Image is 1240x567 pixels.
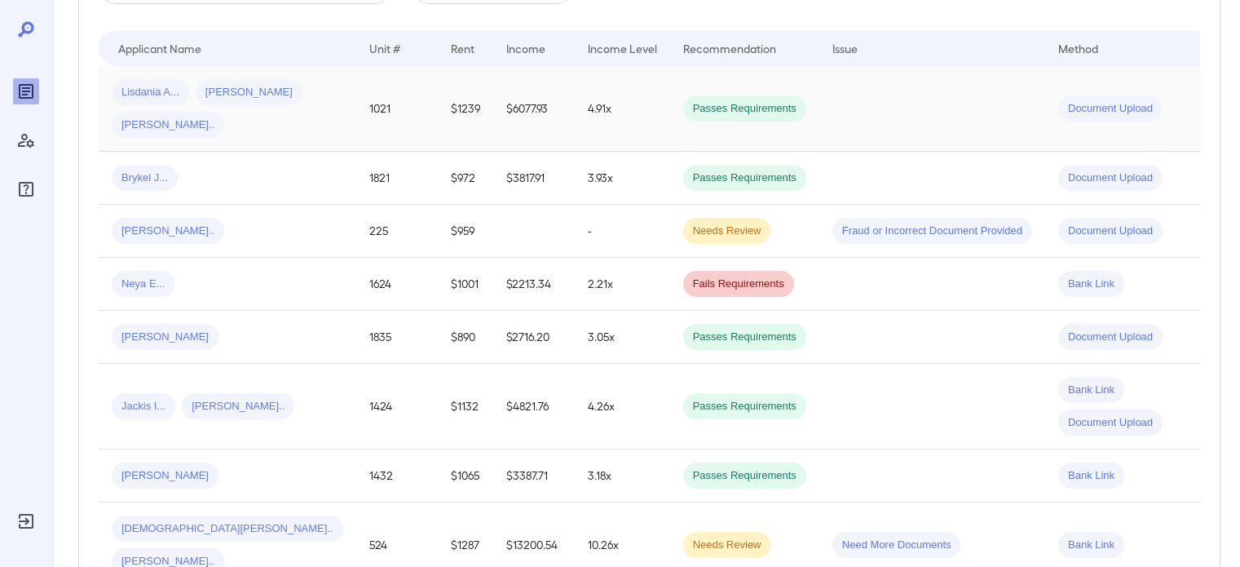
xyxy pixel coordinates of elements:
[1058,224,1163,239] span: Document Upload
[683,399,806,414] span: Passes Requirements
[575,152,670,205] td: 3.93x
[493,450,575,503] td: $3387.71
[493,258,575,311] td: $2213.34
[575,205,670,258] td: -
[832,538,961,553] span: Need More Documents
[832,38,858,58] div: Issue
[356,450,438,503] td: 1432
[683,101,806,117] span: Passes Requirements
[369,38,400,58] div: Unit #
[112,277,174,292] span: Neya E...
[1058,101,1163,117] span: Document Upload
[683,330,806,345] span: Passes Requirements
[1058,277,1124,292] span: Bank Link
[112,117,224,133] span: [PERSON_NAME]..
[13,508,39,534] div: Log Out
[575,258,670,311] td: 2.21x
[683,171,806,186] span: Passes Requirements
[196,85,302,100] span: [PERSON_NAME]
[588,38,657,58] div: Income Level
[438,258,493,311] td: $1001
[506,38,545,58] div: Income
[1058,330,1163,345] span: Document Upload
[112,330,218,345] span: [PERSON_NAME]
[112,468,218,484] span: [PERSON_NAME]
[356,66,438,152] td: 1021
[1058,383,1124,398] span: Bank Link
[438,364,493,450] td: $1132
[683,38,776,58] div: Recommendation
[438,205,493,258] td: $959
[356,258,438,311] td: 1624
[575,450,670,503] td: 3.18x
[832,224,1032,239] span: Fraud or Incorrect Document Provided
[1058,468,1124,484] span: Bank Link
[1058,415,1163,431] span: Document Upload
[112,171,178,186] span: Brykel J...
[438,66,493,152] td: $1239
[1058,38,1098,58] div: Method
[112,85,189,100] span: Lisdania A...
[438,311,493,364] td: $890
[1058,171,1163,186] span: Document Upload
[683,468,806,484] span: Passes Requirements
[493,152,575,205] td: $3817.91
[575,311,670,364] td: 3.05x
[112,399,175,414] span: Jackis I...
[683,277,794,292] span: Fails Requirements
[683,538,771,553] span: Needs Review
[575,364,670,450] td: 4.26x
[438,152,493,205] td: $972
[112,224,224,239] span: [PERSON_NAME]..
[356,205,438,258] td: 225
[13,127,39,153] div: Manage Users
[118,38,201,58] div: Applicant Name
[356,152,438,205] td: 1821
[493,311,575,364] td: $2716.20
[438,450,493,503] td: $1065
[575,66,670,152] td: 4.91x
[451,38,477,58] div: Rent
[356,364,438,450] td: 1424
[683,224,771,239] span: Needs Review
[1058,538,1124,553] span: Bank Link
[493,364,575,450] td: $4821.76
[356,311,438,364] td: 1835
[182,399,294,414] span: [PERSON_NAME]..
[112,521,343,537] span: [DEMOGRAPHIC_DATA][PERSON_NAME]..
[493,66,575,152] td: $6077.93
[13,176,39,202] div: FAQ
[13,78,39,104] div: Reports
